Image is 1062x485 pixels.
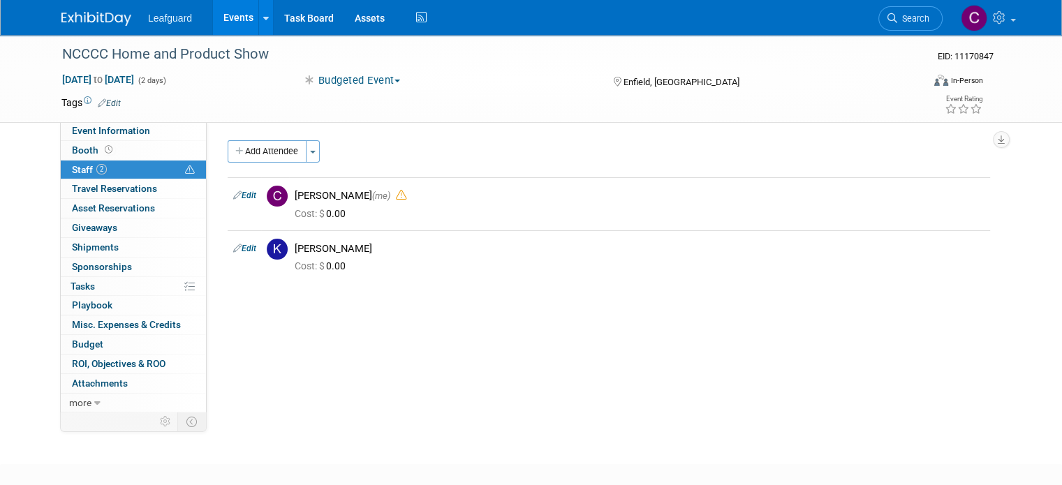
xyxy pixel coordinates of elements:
[61,335,206,354] a: Budget
[72,261,132,272] span: Sponsorships
[61,258,206,276] a: Sponsorships
[61,355,206,373] a: ROI, Objectives & ROO
[847,73,983,94] div: Event Format
[295,260,351,271] span: 0.00
[295,260,326,271] span: Cost: $
[61,73,135,86] span: [DATE] [DATE]
[61,199,206,218] a: Asset Reservations
[233,191,256,200] a: Edit
[72,202,155,214] span: Asset Reservations
[61,238,206,257] a: Shipments
[72,144,115,156] span: Booth
[61,394,206,412] a: more
[96,164,107,174] span: 2
[938,51,994,61] span: Event ID: 11170847
[72,241,119,253] span: Shipments
[396,190,406,200] i: Double-book Warning!
[72,125,150,136] span: Event Information
[61,315,206,334] a: Misc. Expenses & Credits
[950,75,983,86] div: In-Person
[295,242,984,255] div: [PERSON_NAME]
[295,208,351,219] span: 0.00
[61,179,206,198] a: Travel Reservations
[934,75,948,86] img: Format-Inperson.png
[91,74,105,85] span: to
[72,378,128,389] span: Attachments
[154,412,178,431] td: Personalize Event Tab Strip
[297,73,406,88] button: Budgeted Event
[961,5,987,31] img: Colleen Kenney
[878,6,943,31] a: Search
[72,222,117,233] span: Giveaways
[148,13,192,24] span: Leafguard
[233,244,256,253] a: Edit
[897,13,929,24] span: Search
[57,42,905,67] div: NCCCC Home and Product Show
[372,191,390,201] span: (me)
[61,12,131,26] img: ExhibitDay
[267,186,288,207] img: C.jpg
[72,183,157,194] span: Travel Reservations
[624,77,739,87] span: Enfield, [GEOGRAPHIC_DATA]
[137,76,166,85] span: (2 days)
[178,412,207,431] td: Toggle Event Tabs
[61,141,206,160] a: Booth
[61,121,206,140] a: Event Information
[61,218,206,237] a: Giveaways
[69,397,91,408] span: more
[61,96,121,110] td: Tags
[267,239,288,260] img: K.jpg
[61,296,206,315] a: Playbook
[72,299,112,311] span: Playbook
[61,277,206,296] a: Tasks
[295,189,984,202] div: [PERSON_NAME]
[102,144,115,155] span: Booth not reserved yet
[295,208,326,219] span: Cost: $
[228,140,307,163] button: Add Attendee
[185,164,195,177] span: Potential Scheduling Conflict -- at least one attendee is tagged in another overlapping event.
[945,96,982,103] div: Event Rating
[98,98,121,108] a: Edit
[72,358,165,369] span: ROI, Objectives & ROO
[72,164,107,175] span: Staff
[72,338,103,350] span: Budget
[72,319,181,330] span: Misc. Expenses & Credits
[71,281,95,292] span: Tasks
[61,161,206,179] a: Staff2
[61,374,206,393] a: Attachments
